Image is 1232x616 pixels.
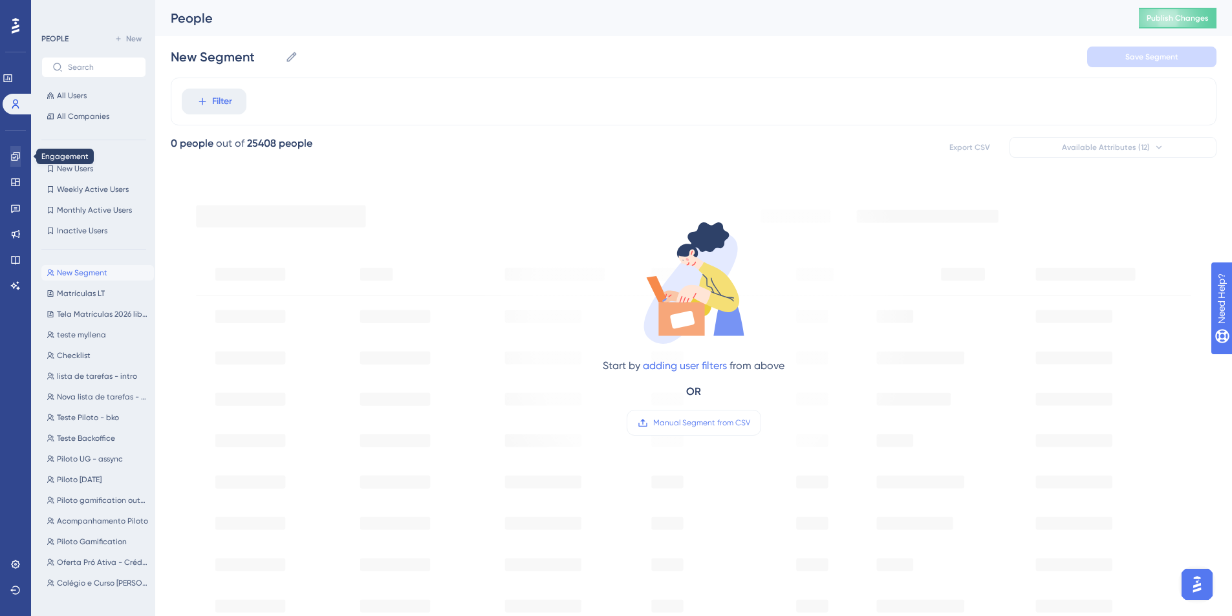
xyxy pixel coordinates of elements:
[643,359,727,372] a: adding user filters
[41,34,69,44] div: PEOPLE
[57,268,107,278] span: New Segment
[41,575,154,591] button: Colégio e Curso [PERSON_NAME] - PB
[57,578,149,588] span: Colégio e Curso [PERSON_NAME] - PB
[57,454,123,464] span: Piloto UG - assync
[57,412,119,423] span: Teste Piloto - bko
[57,90,87,101] span: All Users
[603,358,784,374] div: Start by from above
[171,48,280,66] input: Segment Name
[1087,47,1216,67] button: Save Segment
[1147,13,1209,23] span: Publish Changes
[41,451,154,467] button: Piloto UG - assync
[653,418,750,428] span: Manual Segment from CSV
[57,474,102,485] span: Piloto [DATE]
[41,265,154,281] button: New Segment
[937,137,1002,158] button: Export CSV
[1062,142,1150,153] span: Available Attributes (12)
[41,389,154,405] button: Nova lista de tarefas - bko
[949,142,990,153] span: Export CSV
[182,89,246,114] button: Filter
[41,88,146,103] button: All Users
[171,136,213,151] div: 0 people
[126,34,142,44] span: New
[57,226,107,236] span: Inactive Users
[68,63,135,72] input: Search
[41,348,154,363] button: Checklist
[57,433,115,443] span: Teste Backoffice
[41,202,146,218] button: Monthly Active Users
[57,288,105,299] span: Matrículas LT
[57,330,106,340] span: teste myllena
[57,205,132,215] span: Monthly Active Users
[41,493,154,508] button: Piloto gamification out/24
[110,31,146,47] button: New
[216,136,244,151] div: out of
[41,410,154,425] button: Teste Piloto - bko
[57,371,137,381] span: lista de tarefas - intro
[1010,137,1216,158] button: Available Attributes (12)
[41,286,154,301] button: Matrículas LT
[41,223,146,239] button: Inactive Users
[57,164,93,174] span: New Users
[1125,52,1178,62] span: Save Segment
[41,306,154,322] button: Tela Matrículas 2026 liberada!
[57,392,149,402] span: Nova lista de tarefas - bko
[41,534,154,549] button: Piloto Gamification
[41,368,154,384] button: lista de tarefas - intro
[41,513,154,529] button: Acompanhamento Piloto
[57,350,91,361] span: Checklist
[171,9,1107,27] div: People
[247,136,312,151] div: 25408 people
[41,555,154,570] button: Oferta Pró Ativa - Crédito
[41,182,146,197] button: Weekly Active Users
[57,536,127,547] span: Piloto Gamification
[41,327,154,343] button: teste myllena
[41,430,154,446] button: Teste Backoffice
[57,309,149,319] span: Tela Matrículas 2026 liberada!
[1139,8,1216,28] button: Publish Changes
[57,557,149,568] span: Oferta Pró Ativa - Crédito
[57,495,149,505] span: Piloto gamification out/24
[57,184,129,195] span: Weekly Active Users
[41,109,146,124] button: All Companies
[686,384,701,399] div: OR
[41,472,154,487] button: Piloto [DATE]
[1178,565,1216,604] iframe: UserGuiding AI Assistant Launcher
[41,161,146,176] button: New Users
[30,3,81,19] span: Need Help?
[57,111,109,122] span: All Companies
[212,94,232,109] span: Filter
[57,516,148,526] span: Acompanhamento Piloto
